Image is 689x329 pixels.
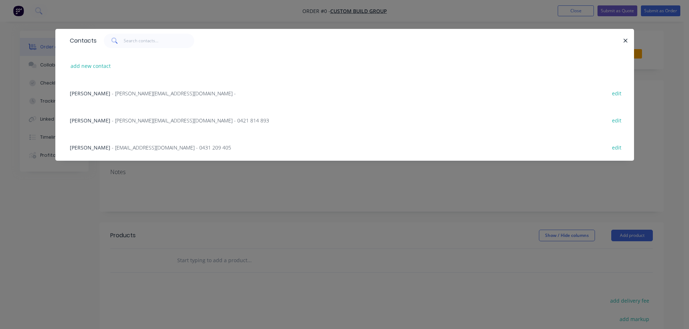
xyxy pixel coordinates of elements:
div: Contacts [66,29,97,52]
button: edit [608,115,625,125]
span: [PERSON_NAME] [70,144,110,151]
button: add new contact [67,61,115,71]
span: [PERSON_NAME] [70,90,110,97]
span: - [EMAIL_ADDRESS][DOMAIN_NAME] - 0431 209 405 [112,144,231,151]
input: Search contacts... [124,34,194,48]
span: - [PERSON_NAME][EMAIL_ADDRESS][DOMAIN_NAME] - [112,90,236,97]
button: edit [608,88,625,98]
span: [PERSON_NAME] [70,117,110,124]
button: edit [608,142,625,152]
span: - [PERSON_NAME][EMAIL_ADDRESS][DOMAIN_NAME] - 0421 814 893 [112,117,269,124]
